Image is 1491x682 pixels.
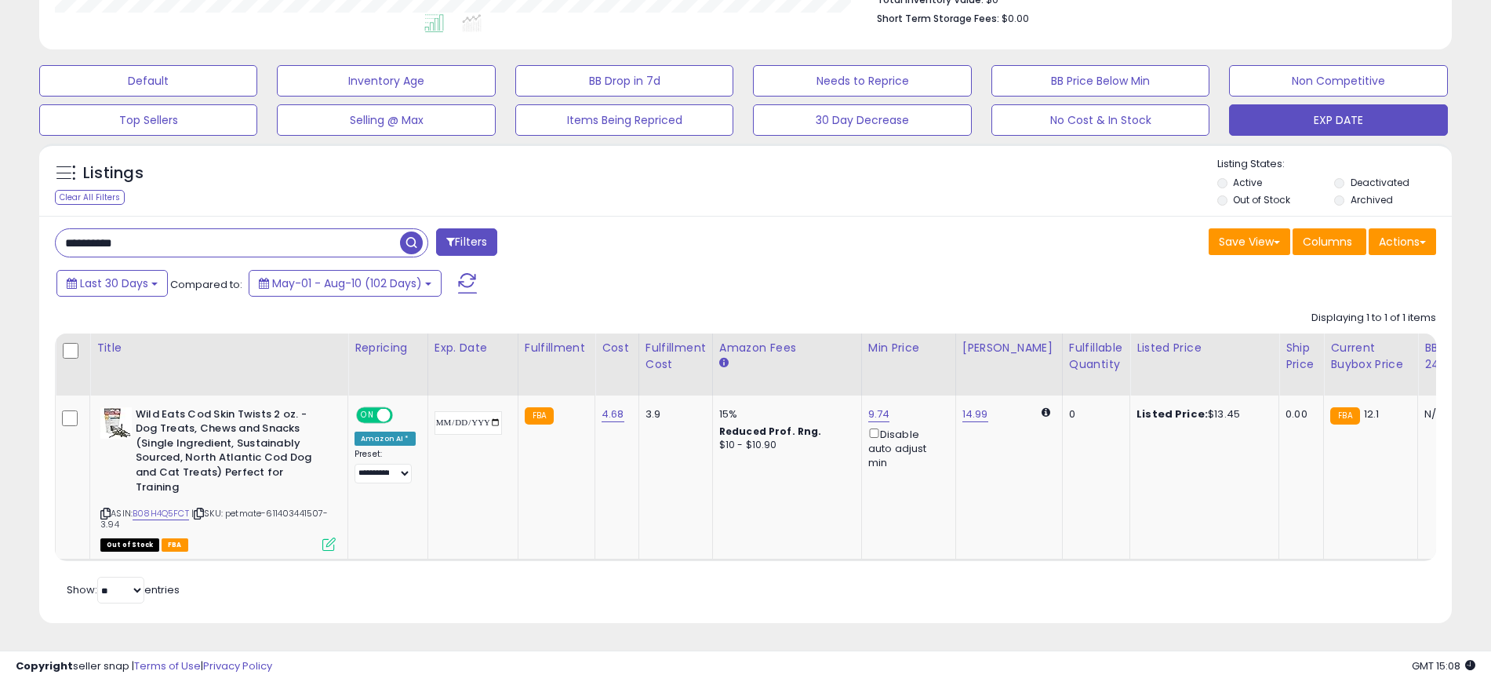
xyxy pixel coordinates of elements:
[515,65,733,97] button: BB Drop in 7d
[136,407,326,498] b: Wild Eats Cod Skin Twists 2 oz. - Dog Treats, Chews and Snacks (Single Ingredient, Sustainably So...
[525,340,588,356] div: Fulfillment
[877,12,999,25] b: Short Term Storage Fees:
[16,658,73,673] strong: Copyright
[134,658,201,673] a: Terms of Use
[96,340,341,356] div: Title
[100,507,329,531] span: | SKU: petmate-611403441507-3.94
[1286,407,1311,421] div: 0.00
[645,407,700,421] div: 3.9
[719,356,729,370] small: Amazon Fees.
[358,408,377,421] span: ON
[1233,176,1262,189] label: Active
[427,334,518,396] th: CSV column name: cust_attr_2_Exp. Date
[719,425,822,438] b: Reduced Prof. Rng.
[203,658,272,673] a: Privacy Policy
[1136,407,1208,421] b: Listed Price:
[602,340,632,356] div: Cost
[1233,193,1290,206] label: Out of Stock
[39,104,257,136] button: Top Sellers
[249,270,442,297] button: May-01 - Aug-10 (102 Days)
[868,407,890,422] a: 9.74
[1369,228,1436,255] button: Actions
[1311,311,1436,326] div: Displaying 1 to 1 of 1 items
[355,432,416,446] div: Amazon AI *
[1412,658,1475,673] span: 2025-09-10 15:08 GMT
[100,407,132,439] img: 51nDpORyA5L._SL40_.jpg
[1229,104,1447,136] button: EXP DATE
[1351,176,1409,189] label: Deactivated
[435,340,511,356] div: Exp. Date
[1364,407,1380,421] span: 12.1
[868,340,949,356] div: Min Price
[868,425,944,471] div: Disable auto adjust min
[80,275,148,291] span: Last 30 Days
[56,270,168,297] button: Last 30 Days
[1136,340,1272,356] div: Listed Price
[100,538,159,552] span: All listings that are currently out of stock and unavailable for purchase on Amazon
[83,162,144,184] h5: Listings
[16,659,272,674] div: seller snap | |
[170,277,242,292] span: Compared to:
[719,340,855,356] div: Amazon Fees
[1330,407,1359,425] small: FBA
[67,582,180,597] span: Show: entries
[277,65,495,97] button: Inventory Age
[39,65,257,97] button: Default
[391,408,416,421] span: OFF
[1351,193,1393,206] label: Archived
[1424,340,1482,373] div: BB Share 24h.
[1330,340,1411,373] div: Current Buybox Price
[962,407,988,422] a: 14.99
[753,65,971,97] button: Needs to Reprice
[100,407,336,549] div: ASIN:
[1424,407,1476,421] div: N/A
[55,190,125,205] div: Clear All Filters
[1209,228,1290,255] button: Save View
[1217,157,1452,172] p: Listing States:
[515,104,733,136] button: Items Being Repriced
[753,104,971,136] button: 30 Day Decrease
[1303,234,1352,250] span: Columns
[355,449,416,484] div: Preset:
[1229,65,1447,97] button: Non Competitive
[1069,340,1123,373] div: Fulfillable Quantity
[1069,407,1118,421] div: 0
[133,507,189,520] a: B08H4Q5FCT
[991,65,1209,97] button: BB Price Below Min
[645,340,706,373] div: Fulfillment Cost
[1002,11,1029,26] span: $0.00
[1293,228,1366,255] button: Columns
[719,407,849,421] div: 15%
[1286,340,1317,373] div: Ship Price
[436,228,497,256] button: Filters
[962,340,1056,356] div: [PERSON_NAME]
[162,538,188,552] span: FBA
[991,104,1209,136] button: No Cost & In Stock
[719,439,849,452] div: $10 - $10.90
[525,407,554,425] small: FBA
[272,275,422,291] span: May-01 - Aug-10 (102 Days)
[602,407,624,422] a: 4.68
[355,340,421,356] div: Repricing
[277,104,495,136] button: Selling @ Max
[1136,407,1267,421] div: $13.45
